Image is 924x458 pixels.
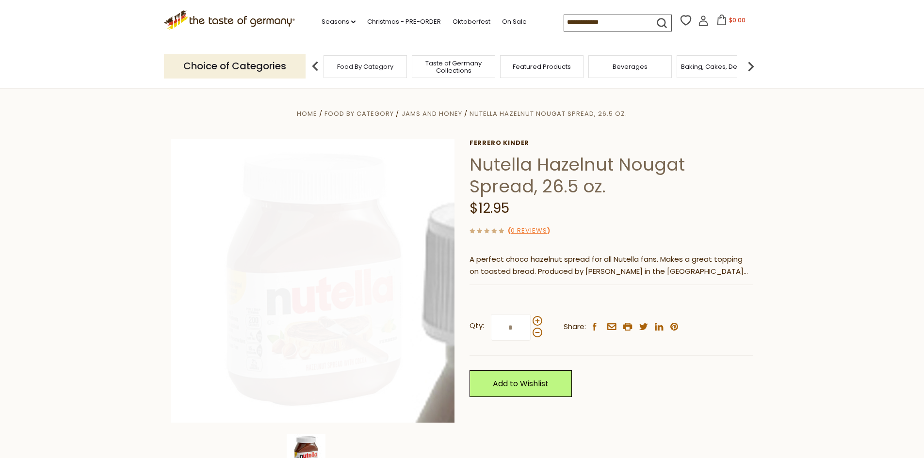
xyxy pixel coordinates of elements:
[402,109,462,118] a: Jams and Honey
[711,15,752,29] button: $0.00
[470,253,753,278] p: A perfect choco hazelnut spread for all Nutella fans. Makes a great topping on toasted bread. Pro...
[613,63,648,70] a: Beverages
[470,320,484,332] strong: Qty:
[415,60,492,74] a: Taste of Germany Collections
[564,321,586,333] span: Share:
[491,314,531,341] input: Qty:
[681,63,756,70] a: Baking, Cakes, Desserts
[453,16,490,27] a: Oktoberfest
[367,16,441,27] a: Christmas - PRE-ORDER
[470,109,627,118] a: Nutella Hazelnut Nougat Spread, 26.5 oz.
[741,57,761,76] img: next arrow
[297,109,317,118] a: Home
[470,199,509,218] span: $12.95
[164,54,306,78] p: Choice of Categories
[306,57,325,76] img: previous arrow
[513,63,571,70] a: Featured Products
[470,139,753,147] a: Ferrero Kinder
[470,154,753,197] h1: Nutella Hazelnut Nougat Spread, 26.5 oz.
[322,16,356,27] a: Seasons
[729,16,746,24] span: $0.00
[511,226,547,236] a: 0 Reviews
[171,139,455,423] img: Nutella Hazelnut Nougat Spread
[508,226,550,235] span: ( )
[502,16,527,27] a: On Sale
[470,370,572,397] a: Add to Wishlist
[337,63,393,70] a: Food By Category
[324,109,394,118] a: Food By Category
